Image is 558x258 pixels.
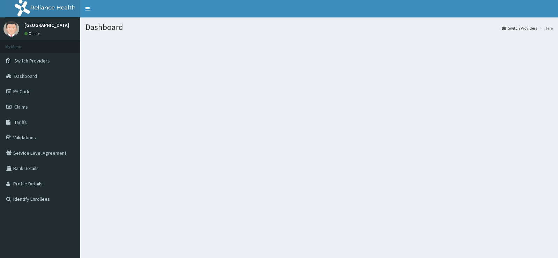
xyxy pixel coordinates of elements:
[14,73,37,79] span: Dashboard
[538,25,553,31] li: Here
[3,21,19,37] img: User Image
[24,31,41,36] a: Online
[14,104,28,110] span: Claims
[502,25,537,31] a: Switch Providers
[14,58,50,64] span: Switch Providers
[14,119,27,125] span: Tariffs
[85,23,553,32] h1: Dashboard
[24,23,69,28] p: [GEOGRAPHIC_DATA]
